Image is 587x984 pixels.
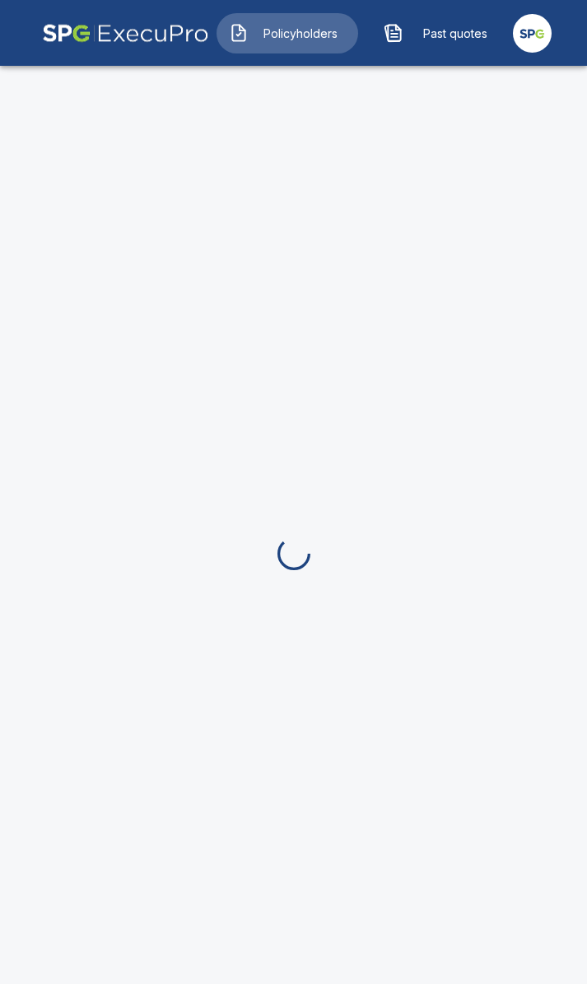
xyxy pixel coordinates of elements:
[513,7,552,59] a: Agency Icon
[371,13,513,53] button: Past quotes IconPast quotes
[255,25,346,42] span: Policyholders
[229,23,249,43] img: Policyholders Icon
[217,13,358,53] button: Policyholders IconPolicyholders
[513,14,552,53] img: Agency Icon
[42,7,209,59] img: AA Logo
[384,23,403,43] img: Past quotes Icon
[410,25,501,42] span: Past quotes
